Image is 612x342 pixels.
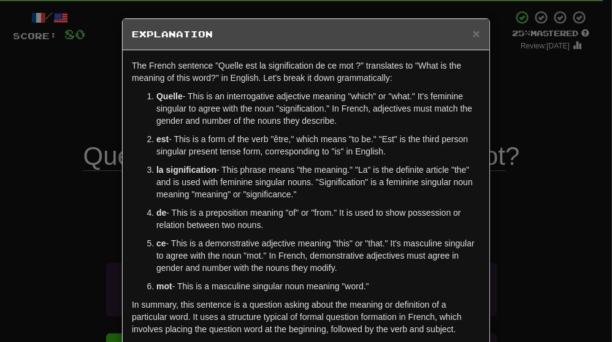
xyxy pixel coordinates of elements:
[156,237,480,274] p: - This is a demonstrative adjective meaning "this" or "that." It's masculine singular to agree wi...
[156,165,216,175] strong: la signification
[156,90,480,127] p: - This is an interrogative adjective meaning "which" or "what." It's feminine singular to agree w...
[156,238,166,248] strong: ce
[156,134,169,144] strong: est
[473,26,480,40] span: ×
[132,298,480,335] p: In summary, this sentence is a question asking about the meaning or definition of a particular wo...
[156,280,480,292] p: - This is a masculine singular noun meaning "word."
[156,207,480,231] p: - This is a preposition meaning "of" or "from." It is used to show possession or relation between...
[156,208,166,218] strong: de
[156,133,480,158] p: - This is a form of the verb "être," which means "to be." "Est" is the third person singular pres...
[156,91,183,101] strong: Quelle
[156,164,480,200] p: - This phrase means "the meaning." "La" is the definite article "the" and is used with feminine s...
[132,28,480,40] h5: Explanation
[473,27,480,40] button: Close
[132,59,480,84] p: The French sentence "Quelle est la signification de ce mot ?" translates to "What is the meaning ...
[156,281,172,291] strong: mot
